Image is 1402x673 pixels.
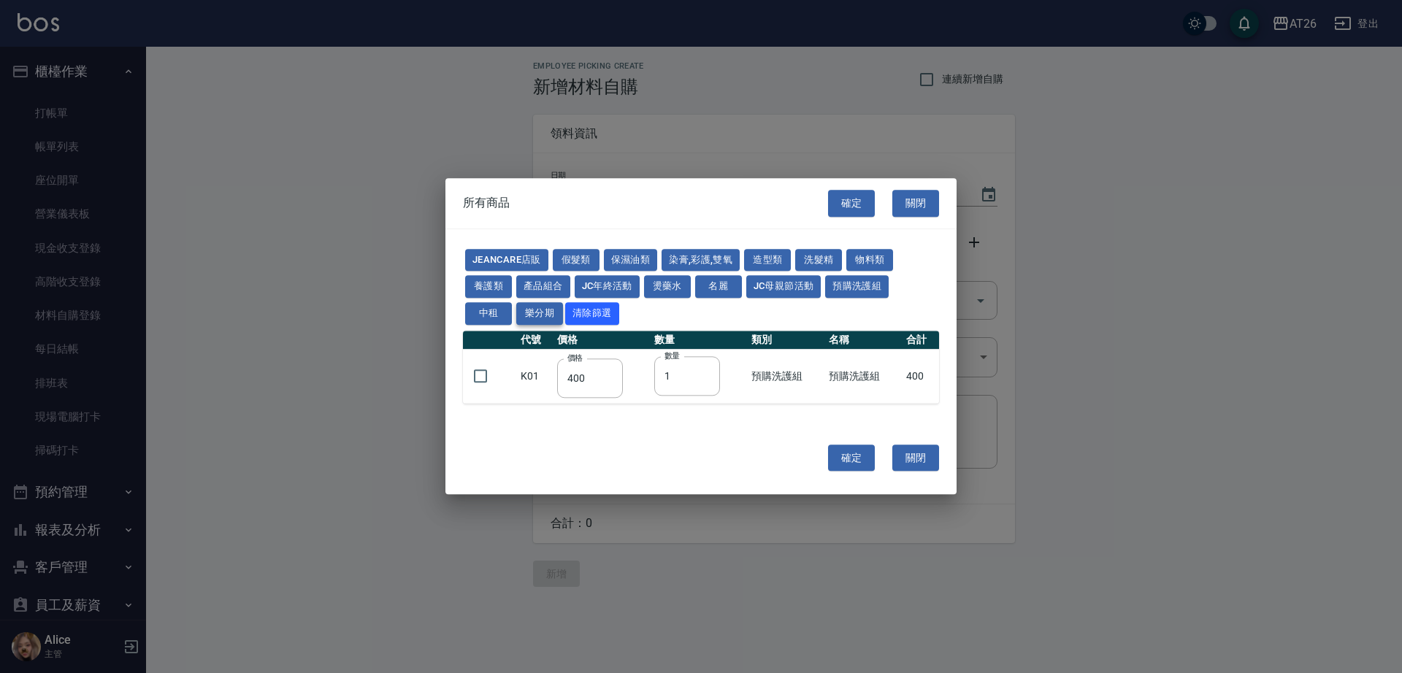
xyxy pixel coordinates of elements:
[517,350,553,404] td: K01
[892,190,939,217] button: 關閉
[465,249,548,272] button: JeanCare店販
[828,190,875,217] button: 確定
[575,276,640,299] button: JC年終活動
[903,350,939,404] td: 400
[604,249,658,272] button: 保濕油類
[465,302,512,325] button: 中租
[553,249,600,272] button: 假髮類
[644,276,691,299] button: 燙藥水
[748,331,825,350] th: 類別
[825,276,889,299] button: 預購洗護組
[662,249,740,272] button: 染膏,彩護,雙氧
[565,302,619,325] button: 清除篩選
[903,331,939,350] th: 合計
[517,331,553,350] th: 代號
[795,249,842,272] button: 洗髮精
[516,302,563,325] button: 樂分期
[825,350,903,404] td: 預購洗護組
[748,350,825,404] td: 預購洗護組
[463,196,510,211] span: 所有商品
[664,350,680,361] label: 數量
[651,331,748,350] th: 數量
[846,249,893,272] button: 物料類
[516,276,570,299] button: 產品組合
[567,352,583,363] label: 價格
[746,276,821,299] button: JC母親節活動
[695,276,742,299] button: 名麗
[892,445,939,472] button: 關閉
[465,276,512,299] button: 養護類
[828,445,875,472] button: 確定
[553,331,651,350] th: 價格
[825,331,903,350] th: 名稱
[744,249,791,272] button: 造型類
